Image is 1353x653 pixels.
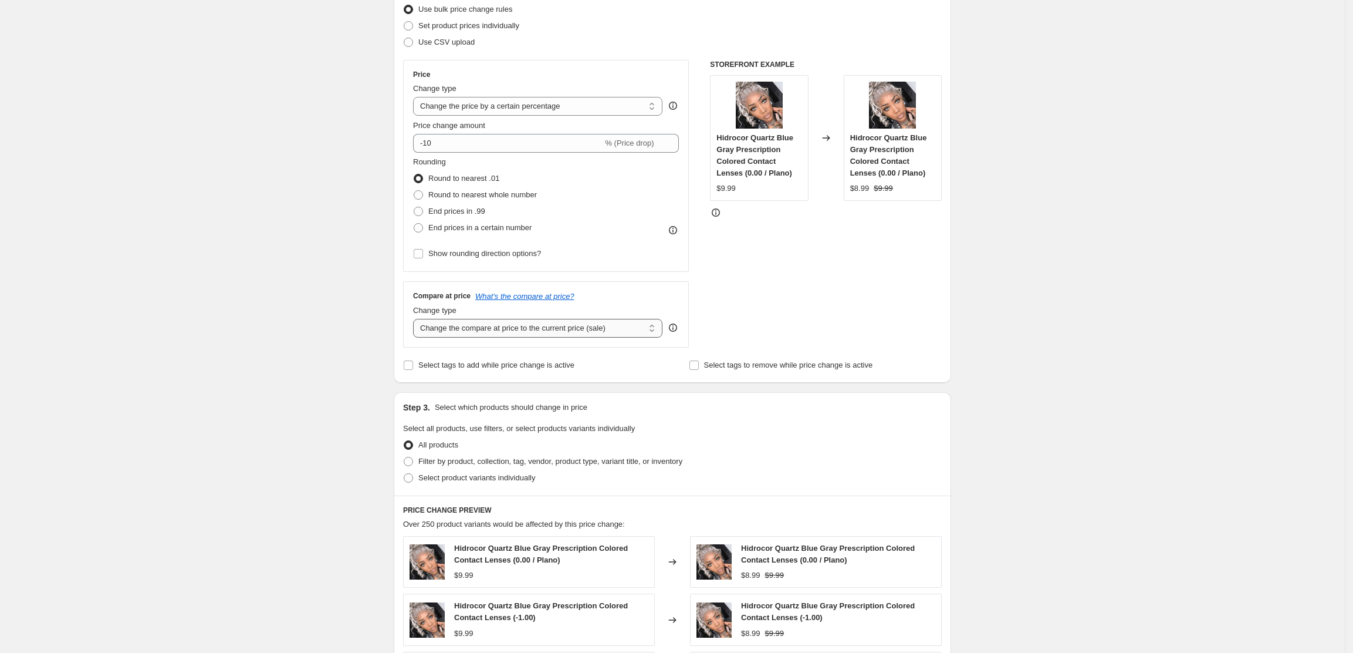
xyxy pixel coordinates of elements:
[454,628,473,639] div: $9.99
[741,628,760,639] div: $8.99
[710,60,942,69] h6: STOREFRONT EXAMPLE
[418,457,682,466] span: Filter by product, collection, tag, vendor, product type, variant title, or inventory
[850,183,870,194] div: $8.99
[850,133,927,177] span: Hidrocor Quartz Blue Gray Prescription Colored Contact Lenses (0.00 / Plano)
[765,570,784,581] strike: $9.99
[716,133,793,177] span: Hidrocor Quartz Blue Gray Prescription Colored Contact Lenses (0.00 / Plano)
[428,190,537,199] span: Round to nearest whole number
[454,601,628,622] span: Hidrocor Quartz Blue Gray Prescription Colored Contact Lenses (-1.00)
[413,306,456,315] span: Change type
[403,520,625,529] span: Over 250 product variants would be affected by this price change:
[418,5,512,14] span: Use bulk price change rules
[428,207,485,216] span: End prices in .99
[736,82,783,129] img: f11c3295859306ad51de07a2e3925dfc_b9b9fc5c-cc1a-4d75-ba0f-d5756ccc1bda_80x.png
[741,601,915,622] span: Hidrocor Quartz Blue Gray Prescription Colored Contact Lenses (-1.00)
[418,21,519,30] span: Set product prices individually
[869,82,916,129] img: f11c3295859306ad51de07a2e3925dfc_b9b9fc5c-cc1a-4d75-ba0f-d5756ccc1bda_80x.png
[475,292,574,301] button: What's the compare at price?
[418,361,574,369] span: Select tags to add while price change is active
[413,84,456,93] span: Change type
[667,100,679,112] div: help
[413,121,485,130] span: Price change amount
[418,440,458,449] span: All products
[874,183,893,194] strike: $9.99
[704,361,873,369] span: Select tags to remove while price change is active
[413,70,430,79] h3: Price
[413,134,603,153] input: -15
[741,570,760,581] div: $8.99
[403,506,942,515] h6: PRICE CHANGE PREVIEW
[418,38,475,46] span: Use CSV upload
[667,322,679,334] div: help
[403,424,635,433] span: Select all products, use filters, or select products variants individually
[413,157,446,166] span: Rounding
[428,174,499,183] span: Round to nearest .01
[435,402,587,413] p: Select which products should change in price
[696,544,732,580] img: f11c3295859306ad51de07a2e3925dfc_b9b9fc5c-cc1a-4d75-ba0f-d5756ccc1bda_80x.png
[454,570,473,581] div: $9.99
[418,473,535,482] span: Select product variants individually
[413,291,471,301] h3: Compare at price
[765,628,784,639] strike: $9.99
[454,544,628,564] span: Hidrocor Quartz Blue Gray Prescription Colored Contact Lenses (0.00 / Plano)
[410,602,445,638] img: f11c3295859306ad51de07a2e3925dfc_b9b9fc5c-cc1a-4d75-ba0f-d5756ccc1bda_80x.png
[741,544,915,564] span: Hidrocor Quartz Blue Gray Prescription Colored Contact Lenses (0.00 / Plano)
[403,402,430,413] h2: Step 3.
[428,249,541,258] span: Show rounding direction options?
[410,544,445,580] img: f11c3295859306ad51de07a2e3925dfc_b9b9fc5c-cc1a-4d75-ba0f-d5756ccc1bda_80x.png
[696,602,732,638] img: f11c3295859306ad51de07a2e3925dfc_b9b9fc5c-cc1a-4d75-ba0f-d5756ccc1bda_80x.png
[605,139,654,147] span: % (Price drop)
[428,223,532,232] span: End prices in a certain number
[716,183,736,194] div: $9.99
